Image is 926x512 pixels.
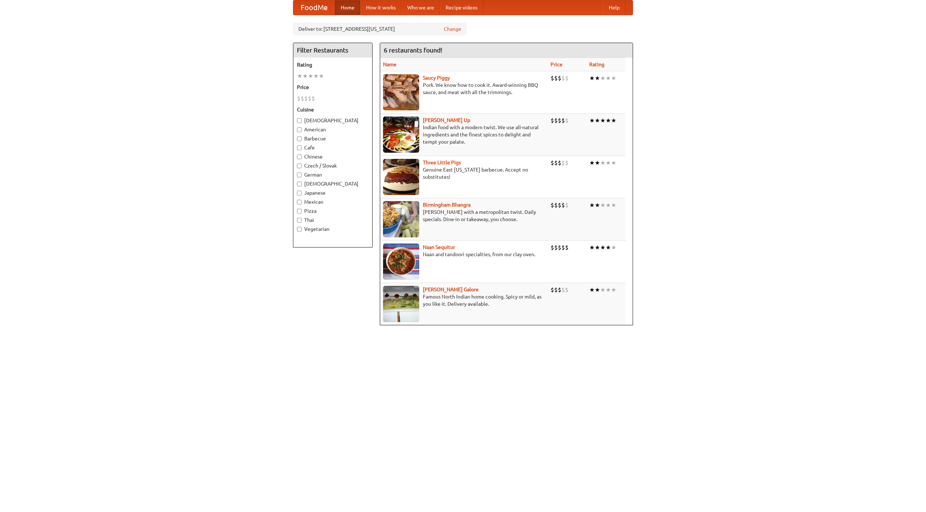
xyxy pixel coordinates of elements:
[611,286,616,294] li: ★
[402,0,440,15] a: Who we are
[297,72,302,80] li: ★
[606,117,611,124] li: ★
[551,201,554,209] li: $
[383,286,419,322] img: currygalore.jpg
[297,171,369,178] label: German
[600,244,606,251] li: ★
[558,74,561,82] li: $
[297,200,302,204] input: Mexican
[595,117,600,124] li: ★
[301,94,304,102] li: $
[293,43,372,58] h4: Filter Restaurants
[551,117,554,124] li: $
[423,160,461,165] b: Three Little Pigs
[551,244,554,251] li: $
[611,201,616,209] li: ★
[297,218,302,223] input: Thai
[383,62,396,67] a: Name
[383,251,545,258] p: Naan and tandoori specialties, from our clay oven.
[565,201,569,209] li: $
[595,201,600,209] li: ★
[297,225,369,233] label: Vegetarian
[554,117,558,124] li: $
[297,198,369,206] label: Mexican
[297,135,369,142] label: Barbecue
[293,0,335,15] a: FoodMe
[589,244,595,251] li: ★
[297,209,302,213] input: Pizza
[423,117,470,123] a: [PERSON_NAME] Up
[297,84,369,91] h5: Price
[561,117,565,124] li: $
[558,159,561,167] li: $
[360,0,402,15] a: How it works
[551,62,562,67] a: Price
[384,47,442,54] ng-pluralize: 6 restaurants found!
[558,286,561,294] li: $
[383,166,545,181] p: Genuine East [US_STATE] barbecue. Accept no substitutes!
[565,159,569,167] li: $
[297,191,302,195] input: Japanese
[565,244,569,251] li: $
[611,117,616,124] li: ★
[297,144,369,151] label: Cafe
[383,74,419,110] img: saucy.jpg
[444,25,461,33] a: Change
[554,244,558,251] li: $
[297,227,302,232] input: Vegetarian
[561,244,565,251] li: $
[595,244,600,251] li: ★
[383,244,419,280] img: naansequitur.jpg
[383,208,545,223] p: [PERSON_NAME] with a metropolitan twist. Daily specials. Dine-in or takeaway, you choose.
[383,124,545,145] p: Indian food with a modern twist. We use all-natural ingredients and the finest spices to delight ...
[311,94,315,102] li: $
[297,173,302,177] input: German
[561,74,565,82] li: $
[589,159,595,167] li: ★
[551,159,554,167] li: $
[606,159,611,167] li: ★
[297,145,302,150] input: Cafe
[335,0,360,15] a: Home
[606,244,611,251] li: ★
[423,75,450,81] a: Saucy Piggy
[297,162,369,169] label: Czech / Slovak
[558,201,561,209] li: $
[554,159,558,167] li: $
[383,81,545,96] p: Pork. We know how to cook it. Award-winning BBQ sauce, and meat with all the trimmings.
[595,159,600,167] li: ★
[595,286,600,294] li: ★
[423,287,479,292] a: [PERSON_NAME] Galore
[606,201,611,209] li: ★
[297,106,369,113] h5: Cuisine
[611,159,616,167] li: ★
[551,74,554,82] li: $
[606,286,611,294] li: ★
[551,286,554,294] li: $
[319,72,324,80] li: ★
[383,201,419,237] img: bhangra.jpg
[561,159,565,167] li: $
[297,117,369,124] label: [DEMOGRAPHIC_DATA]
[565,117,569,124] li: $
[313,72,319,80] li: ★
[302,72,308,80] li: ★
[383,159,419,195] img: littlepigs.jpg
[554,286,558,294] li: $
[600,117,606,124] li: ★
[297,94,301,102] li: $
[297,216,369,224] label: Thai
[423,202,471,208] a: Birmingham Bhangra
[565,74,569,82] li: $
[297,180,369,187] label: [DEMOGRAPHIC_DATA]
[297,182,302,186] input: [DEMOGRAPHIC_DATA]
[606,74,611,82] li: ★
[423,244,455,250] a: Naan Sequitur
[600,74,606,82] li: ★
[561,201,565,209] li: $
[589,201,595,209] li: ★
[565,286,569,294] li: $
